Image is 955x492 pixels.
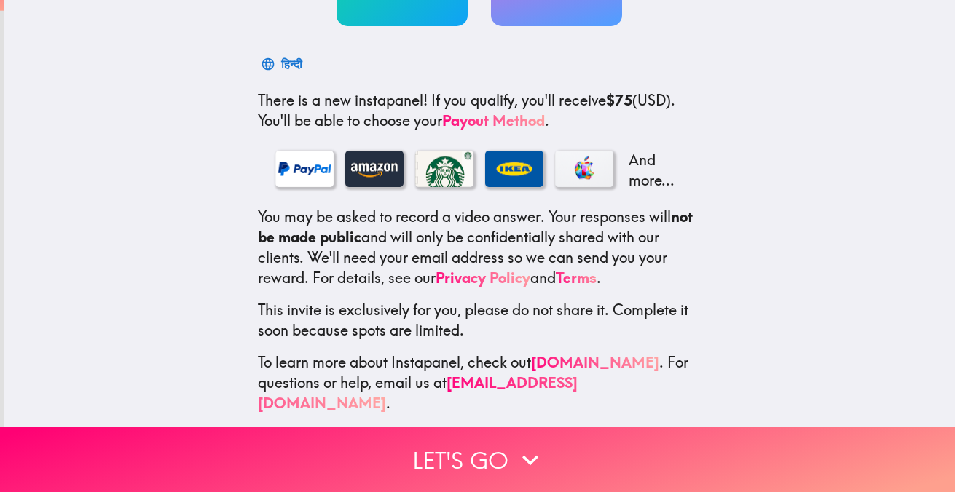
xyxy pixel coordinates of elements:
span: There is a new instapanel! [258,91,428,109]
a: Payout Method [442,111,545,130]
p: This invite is exclusively for you, please do not share it. Complete it soon because spots are li... [258,300,701,341]
a: [EMAIL_ADDRESS][DOMAIN_NAME] [258,373,578,412]
p: To learn more about Instapanel, check out . For questions or help, email us at . [258,352,701,413]
b: $75 [606,91,632,109]
a: Terms [556,269,597,287]
p: And more... [625,150,683,191]
a: [DOMAIN_NAME] [531,353,659,371]
p: If you qualify, you'll receive (USD) . You'll be able to choose your . [258,90,701,131]
button: हिन्दी [258,49,308,79]
a: Privacy Policy [436,269,530,287]
p: You may be asked to record a video answer. Your responses will and will only be confidentially sh... [258,207,701,288]
div: हिन्दी [281,54,302,74]
b: not be made public [258,207,693,246]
